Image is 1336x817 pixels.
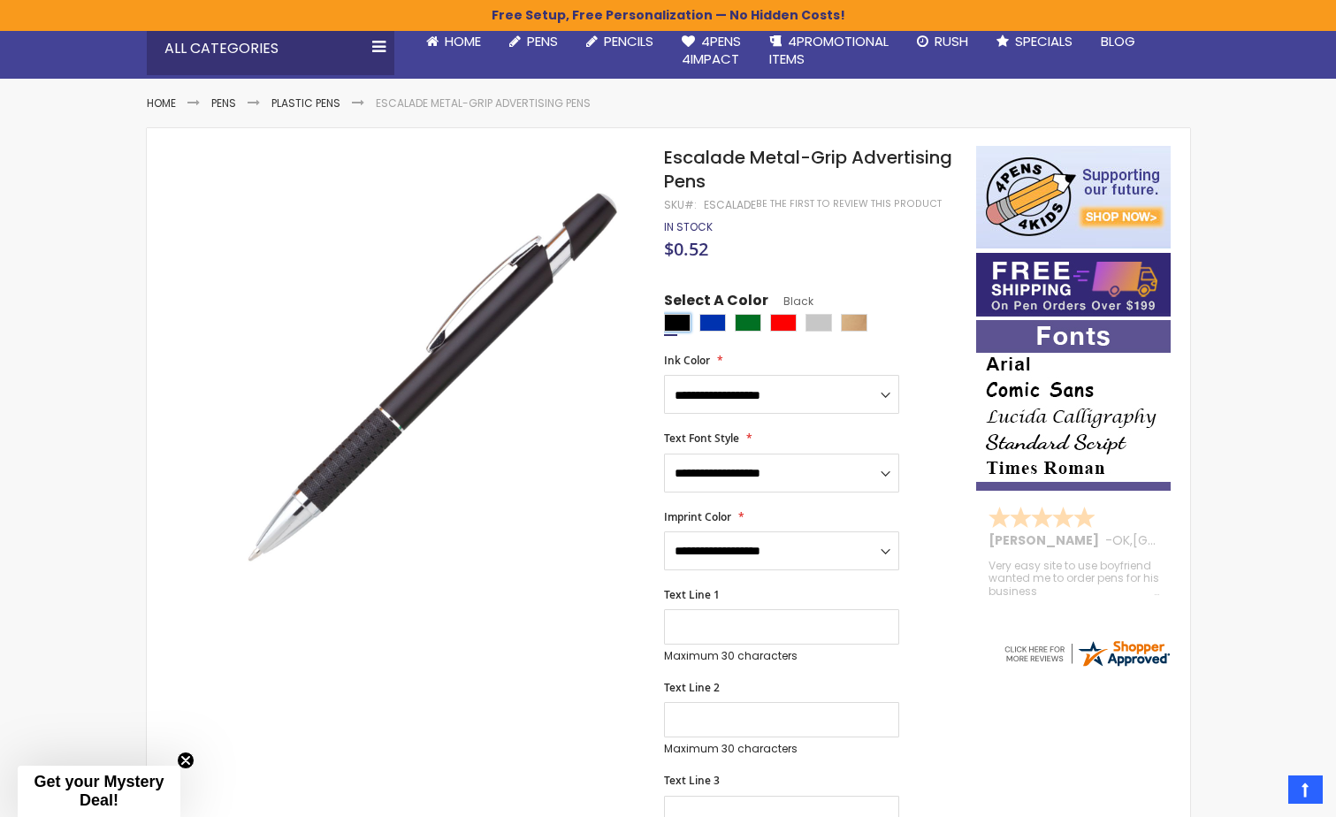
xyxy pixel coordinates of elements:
[572,22,668,61] a: Pencils
[664,587,720,602] span: Text Line 1
[376,96,591,111] li: Escalade Metal-Grip Advertising Pens
[664,237,708,261] span: $0.52
[527,32,558,50] span: Pens
[704,198,756,212] div: Escalade
[769,32,889,68] span: 4PROMOTIONAL ITEMS
[664,353,710,368] span: Ink Color
[1002,658,1172,673] a: 4pens.com certificate URL
[664,773,720,788] span: Text Line 3
[445,32,481,50] span: Home
[147,95,176,111] a: Home
[664,291,768,315] span: Select A Color
[1112,531,1130,549] span: OK
[664,220,713,234] div: Availability
[664,219,713,234] span: In stock
[982,22,1087,61] a: Specials
[1190,769,1336,817] iframe: Google Customer Reviews
[664,197,697,212] strong: SKU
[1002,638,1172,669] img: 4pens.com widget logo
[668,22,755,80] a: 4Pens4impact
[664,742,899,756] p: Maximum 30 characters
[770,314,797,332] div: Red
[805,314,832,332] div: Silver
[1087,22,1149,61] a: Blog
[664,509,731,524] span: Imprint Color
[664,431,739,446] span: Text Font Style
[177,752,195,769] button: Close teaser
[1015,32,1073,50] span: Specials
[1133,531,1263,549] span: [GEOGRAPHIC_DATA]
[841,314,867,332] div: Copper
[412,22,495,61] a: Home
[682,32,741,68] span: 4Pens 4impact
[664,314,691,332] div: Black
[237,172,641,576] img: escalade_black_1.jpg
[34,773,164,809] span: Get your Mystery Deal!
[768,294,813,309] span: Black
[147,22,394,75] div: All Categories
[976,253,1171,317] img: Free shipping on orders over $199
[976,146,1171,248] img: 4pens 4 kids
[495,22,572,61] a: Pens
[989,531,1105,549] span: [PERSON_NAME]
[756,197,942,210] a: Be the first to review this product
[664,680,720,695] span: Text Line 2
[211,95,236,111] a: Pens
[604,32,653,50] span: Pencils
[935,32,968,50] span: Rush
[271,95,340,111] a: Plastic Pens
[903,22,982,61] a: Rush
[989,560,1160,598] div: Very easy site to use boyfriend wanted me to order pens for his business
[1105,531,1263,549] span: - ,
[18,766,180,817] div: Get your Mystery Deal!Close teaser
[976,320,1171,491] img: font-personalization-examples
[735,314,761,332] div: Green
[1101,32,1135,50] span: Blog
[664,145,952,194] span: Escalade Metal-Grip Advertising Pens
[664,649,899,663] p: Maximum 30 characters
[755,22,903,80] a: 4PROMOTIONALITEMS
[699,314,726,332] div: Blue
